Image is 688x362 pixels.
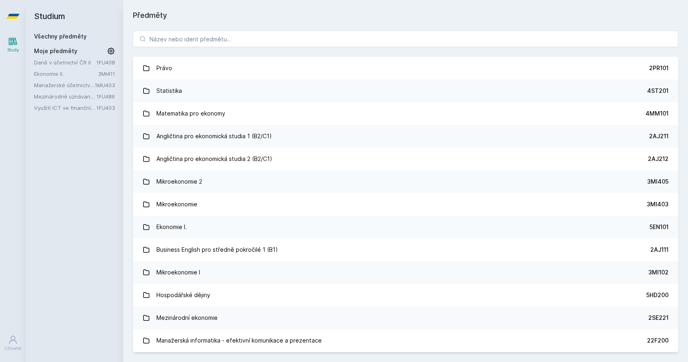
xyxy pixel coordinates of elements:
[96,59,115,66] a: 1FU408
[34,70,98,78] a: Ekonomie II.
[133,170,678,193] a: Mikroekonomie 2 3MI405
[156,219,187,235] div: Ekonomie I.
[133,10,678,21] h1: Předměty
[650,246,669,254] div: 2AJ111
[133,261,678,284] a: Mikroekonomie I 3MI102
[650,223,669,231] div: 5EN101
[645,109,669,118] div: 4MM101
[156,83,182,99] div: Statistika
[34,58,96,66] a: Daně v účetnictví ČR II
[156,196,197,212] div: Mikroekonomie
[133,125,678,148] a: Angličtina pro ekonomická studia 1 (B2/C1) 2AJ211
[133,329,678,352] a: Manažerská informatika - efektivní komunikace a prezentace 22F200
[133,284,678,306] a: Hospodářské dějiny 5HD200
[156,174,202,190] div: Mikroekonomie 2
[4,345,21,351] div: Uživatel
[156,332,322,349] div: Manažerská informatika - efektivní komunikace a prezentace
[156,128,272,144] div: Angličtina pro ekonomická studia 1 (B2/C1)
[647,178,669,186] div: 3MI405
[98,71,115,77] a: 3MI411
[133,238,678,261] a: Business English pro středně pokročilé 1 (B1) 2AJ111
[649,64,669,72] div: 2PR101
[646,291,669,299] div: 5HD200
[133,31,678,47] input: Název nebo ident předmětu…
[96,105,115,111] a: 1FU403
[133,193,678,216] a: Mikroekonomie 3MI403
[156,264,200,281] div: Mikroekonomie I
[156,287,210,303] div: Hospodářské dějiny
[648,314,669,322] div: 2SE221
[649,132,669,140] div: 2AJ211
[648,268,669,276] div: 3MI102
[133,306,678,329] a: Mezinárodní ekonomie 2SE221
[156,310,218,326] div: Mezinárodní ekonomie
[2,32,24,57] a: Study
[95,82,115,88] a: 1MU403
[133,216,678,238] a: Ekonomie I. 5EN101
[34,104,96,112] a: Využití ICT ve finančním účetnictví
[34,47,77,55] span: Moje předměty
[133,102,678,125] a: Matematika pro ekonomy 4MM101
[156,60,172,76] div: Právo
[647,87,669,95] div: 4ST201
[647,336,669,345] div: 22F200
[648,155,669,163] div: 2AJ212
[34,92,96,101] a: Mezinárodně uznávané principy účetního výkaznictví
[7,47,19,53] div: Study
[156,242,278,258] div: Business English pro středně pokročilé 1 (B1)
[96,93,115,100] a: 1FU486
[133,79,678,102] a: Statistika 4ST201
[647,200,669,208] div: 3MI403
[156,151,272,167] div: Angličtina pro ekonomická studia 2 (B2/C1)
[2,331,24,356] a: Uživatel
[34,33,87,40] a: Všechny předměty
[34,81,95,89] a: Manažerské účetnictví II.
[133,57,678,79] a: Právo 2PR101
[133,148,678,170] a: Angličtina pro ekonomická studia 2 (B2/C1) 2AJ212
[156,105,225,122] div: Matematika pro ekonomy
